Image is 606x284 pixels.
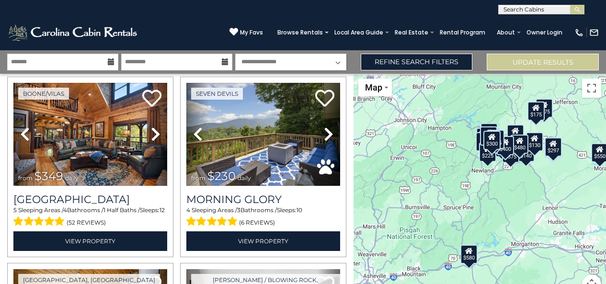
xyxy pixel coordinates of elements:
div: $425 [480,126,497,146]
img: thumbnail_163281249.jpeg [13,83,167,186]
span: 3 [237,206,240,214]
span: 5 [13,206,17,214]
div: $400 [497,136,515,155]
div: $480 [511,135,528,154]
div: $225 [480,143,497,162]
div: $297 [545,137,562,157]
a: Local Area Guide [330,26,388,39]
div: Sleeping Areas / Bathrooms / Sleeps: [13,206,167,229]
img: thumbnail_164767145.jpeg [186,83,340,186]
div: $580 [460,245,478,264]
a: [GEOGRAPHIC_DATA] [13,193,167,206]
div: $349 [507,125,524,144]
a: Real Estate [390,26,433,39]
button: Change map style [358,79,392,96]
span: daily [238,174,251,182]
a: View Property [13,231,167,251]
span: 1 Half Baths / [103,206,140,214]
span: $230 [207,169,236,183]
span: (52 reviews) [67,216,106,229]
span: 4 [186,206,190,214]
a: Refine Search Filters [361,54,473,70]
a: Browse Rentals [273,26,328,39]
div: $175 [527,102,545,121]
button: Toggle fullscreen view [582,79,601,98]
div: $290 [477,128,494,147]
a: Rental Program [435,26,490,39]
img: White-1-2.png [7,23,140,42]
span: 4 [63,206,67,214]
img: mail-regular-white.png [589,28,599,37]
a: View Property [186,231,340,251]
div: Sleeping Areas / Bathrooms / Sleeps: [186,206,340,229]
span: 12 [160,206,165,214]
span: Map [365,82,382,92]
span: 10 [297,206,302,214]
a: Morning Glory [186,193,340,206]
a: Add to favorites [315,89,334,109]
span: $349 [34,169,63,183]
span: (6 reviews) [239,216,275,229]
a: My Favs [229,27,263,37]
a: About [492,26,520,39]
a: Seven Devils [191,88,243,100]
div: $125 [480,123,498,142]
span: from [191,174,206,182]
span: from [18,174,33,182]
div: $130 [526,132,543,151]
div: $300 [483,131,501,150]
div: $424 [479,131,496,150]
div: $230 [476,132,493,151]
a: Owner Login [522,26,567,39]
button: Update Results [487,54,599,70]
a: Add to favorites [142,89,161,109]
div: $625 [488,130,505,149]
h3: Diamond Creek Lodge [13,193,167,206]
span: daily [65,174,79,182]
div: $175 [536,99,553,118]
img: phone-regular-white.png [574,28,584,37]
span: My Favs [240,28,263,37]
a: Boone/Vilas [18,88,69,100]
